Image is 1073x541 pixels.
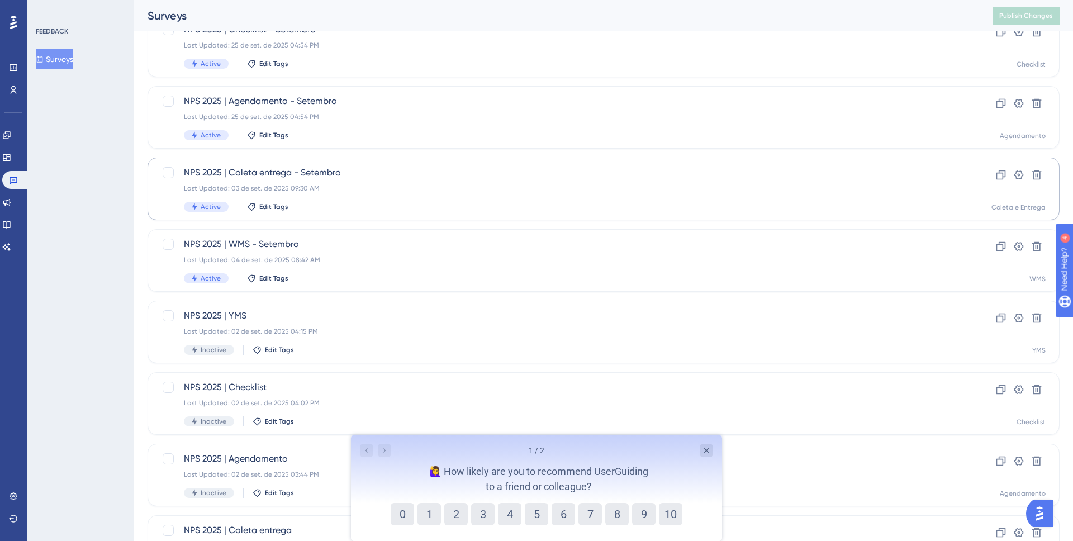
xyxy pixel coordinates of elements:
span: Inactive [201,488,226,497]
button: Surveys [36,49,73,69]
span: Inactive [201,417,226,426]
span: Active [201,131,221,140]
span: Edit Tags [259,131,288,140]
span: Edit Tags [265,488,294,497]
div: Last Updated: 02 de set. de 2025 03:44 PM [184,470,934,479]
button: Edit Tags [253,488,294,497]
button: Publish Changes [993,7,1060,25]
span: NPS 2025 | WMS - Setembro [184,238,934,251]
span: NPS 2025 | Agendamento [184,452,934,466]
div: Checklist [1017,60,1046,69]
span: Active [201,202,221,211]
div: WMS [1029,274,1046,283]
iframe: UserGuiding AI Assistant Launcher [1026,497,1060,530]
div: Last Updated: 04 de set. de 2025 08:42 AM [184,255,934,264]
div: Last Updated: 03 de set. de 2025 09:30 AM [184,184,934,193]
span: Edit Tags [259,202,288,211]
div: Agendamento [1000,489,1046,498]
button: Edit Tags [253,417,294,426]
span: Edit Tags [259,274,288,283]
span: Edit Tags [265,417,294,426]
button: Edit Tags [247,202,288,211]
div: YMS [1032,346,1046,355]
span: NPS 2025 | YMS [184,309,934,322]
div: Last Updated: 25 de set. de 2025 04:54 PM [184,41,934,50]
span: NPS 2025 | Agendamento - Setembro [184,94,934,108]
span: Inactive [201,345,226,354]
div: Last Updated: 02 de set. de 2025 04:15 PM [184,327,934,336]
div: Agendamento [1000,131,1046,140]
button: Edit Tags [253,345,294,354]
span: NPS 2025 | Checklist [184,381,934,394]
div: Last Updated: 02 de set. de 2025 04:02 PM [184,398,934,407]
button: Edit Tags [247,274,288,283]
button: Edit Tags [247,131,288,140]
iframe: UserGuiding Survey [351,435,722,541]
div: FEEDBACK [36,27,68,36]
span: Edit Tags [259,59,288,68]
span: Active [201,59,221,68]
span: Need Help? [26,3,70,16]
span: NPS 2025 | Coleta entrega - Setembro [184,166,934,179]
div: Checklist [1017,417,1046,426]
span: NPS 2025 | Coleta entrega [184,524,934,537]
div: Last Updated: 25 de set. de 2025 04:54 PM [184,112,934,121]
div: 4 [78,6,81,15]
span: Active [201,274,221,283]
div: Surveys [148,8,965,23]
button: Edit Tags [247,59,288,68]
div: Coleta e Entrega [991,203,1046,212]
span: Edit Tags [265,345,294,354]
span: Publish Changes [999,11,1053,20]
